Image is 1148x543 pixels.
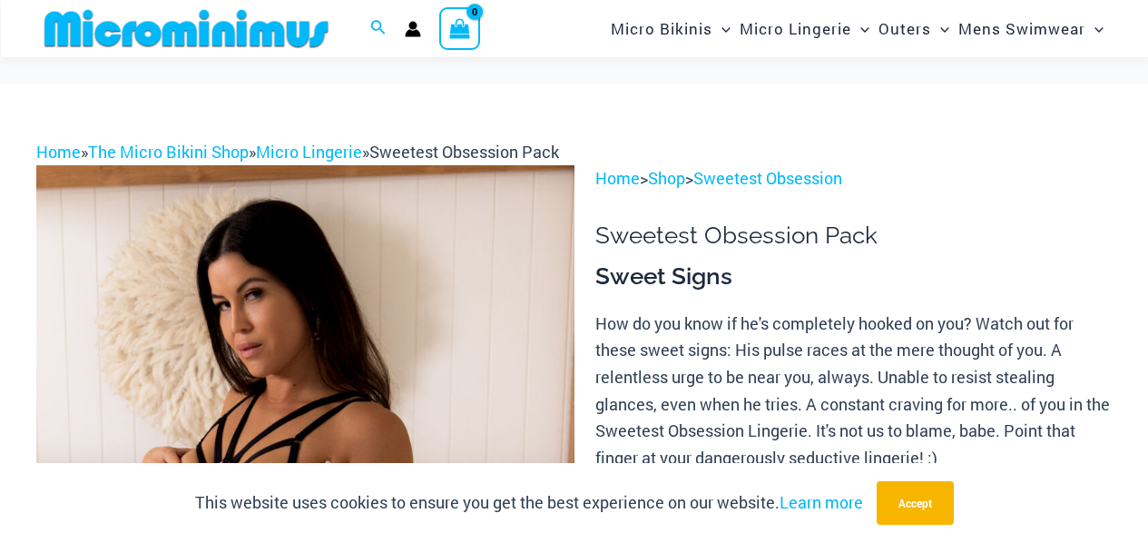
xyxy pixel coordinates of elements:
a: Micro Lingerie [256,141,362,163]
a: OutersMenu ToggleMenu Toggle [874,5,954,52]
h1: Sweetest Obsession Pack [595,222,1112,250]
a: Shop [648,167,685,189]
a: Micro LingerieMenu ToggleMenu Toggle [735,5,874,52]
a: The Micro Bikini Shop [88,141,249,163]
span: Micro Bikinis [611,5,712,52]
p: This website uses cookies to ensure you get the best experience on our website. [195,489,863,517]
span: Menu Toggle [851,5,869,52]
span: » » » [36,141,559,163]
span: Micro Lingerie [740,5,851,52]
a: View Shopping Cart, empty [439,7,481,49]
a: Search icon link [370,17,387,41]
a: Mens SwimwearMenu ToggleMenu Toggle [954,5,1108,52]
p: > > [595,165,1112,193]
a: Home [595,167,640,189]
a: Learn more [780,491,863,513]
span: Menu Toggle [1085,5,1104,52]
h3: Sweet Signs [595,262,1112,292]
nav: Site Navigation [603,3,1112,54]
span: Sweetest Obsession Pack [369,141,559,163]
a: Account icon link [405,21,421,37]
a: Micro BikinisMenu ToggleMenu Toggle [606,5,735,52]
span: Menu Toggle [931,5,949,52]
a: Sweetest Obsession [693,167,842,189]
button: Accept [877,481,954,525]
span: Outers [878,5,931,52]
p: How do you know if he's completely hooked on you? Watch out for these sweet signs: His pulse race... [595,311,1112,472]
img: MM SHOP LOGO FLAT [37,8,336,49]
span: Mens Swimwear [958,5,1085,52]
span: Menu Toggle [712,5,731,52]
a: Home [36,141,81,163]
